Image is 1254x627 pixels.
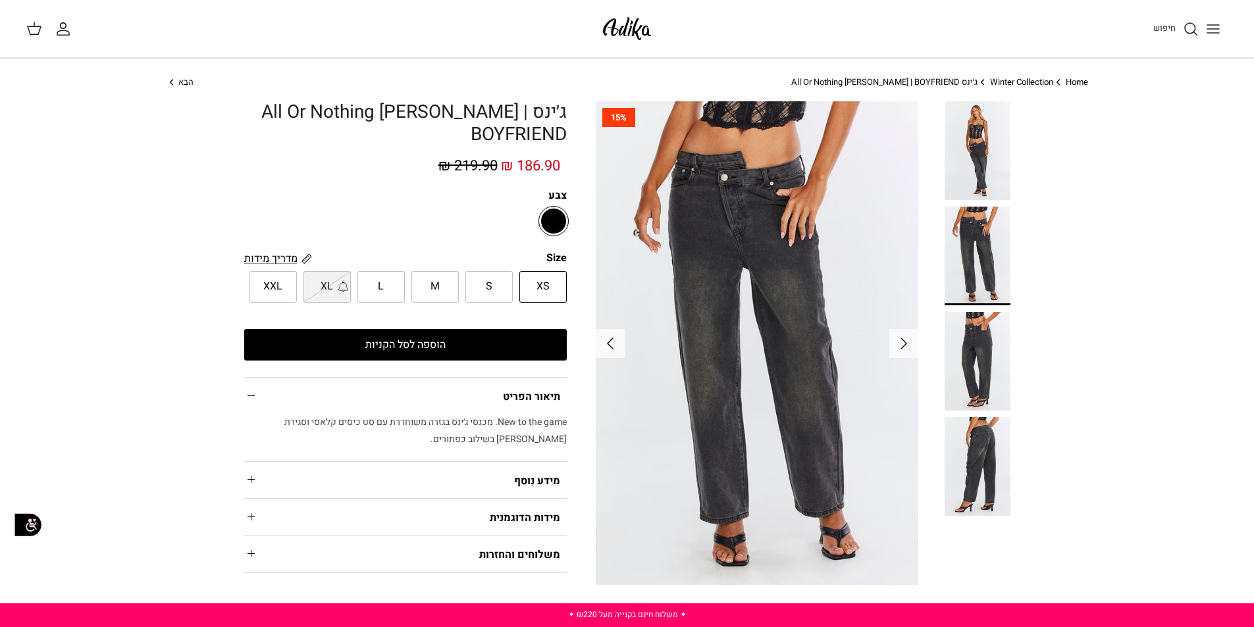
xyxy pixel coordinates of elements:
span: L [378,278,384,295]
summary: תיאור הפריט [244,378,567,414]
span: 186.90 ₪ [501,155,560,176]
span: M [431,278,440,295]
summary: מידע נוסף [244,462,567,498]
a: חיפוש [1153,21,1199,37]
legend: Size [546,251,567,265]
span: חיפוש [1153,22,1176,34]
span: הבא [178,76,194,88]
a: החשבון שלי [55,21,76,37]
a: Home [1066,76,1088,88]
span: S [486,278,492,295]
img: accessibility_icon02.svg [10,507,46,543]
span: מדריך מידות [244,251,298,266]
button: הוספה לסל הקניות [244,329,567,361]
button: Next [596,329,625,358]
span: New to the game. מכנסי ג׳ינס בגזרה משוחררת עם סט כיסים קלאסי וסגירת [PERSON_NAME] בשילוב כפתורים. [284,415,567,446]
button: Previous [889,329,918,358]
summary: משלוחים והחזרות [244,536,567,572]
a: ג׳ינס All Or Nothing [PERSON_NAME] | BOYFRIEND [791,76,978,88]
span: XS [536,278,550,295]
a: ✦ משלוח חינם בקנייה מעל ₪220 ✦ [568,609,687,620]
span: XL [321,278,333,295]
a: הבא [167,76,194,89]
img: Adika IL [599,13,655,44]
span: XXL [263,278,282,295]
button: Toggle menu [1199,14,1228,43]
nav: Breadcrumbs [167,76,1088,89]
h1: ג׳ינס All Or Nothing [PERSON_NAME] | BOYFRIEND [244,101,567,145]
label: צבע [244,188,567,203]
summary: מידות הדוגמנית [244,499,567,535]
a: מדריך מידות [244,251,312,266]
span: 219.90 ₪ [438,155,498,176]
a: Winter Collection [990,76,1053,88]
